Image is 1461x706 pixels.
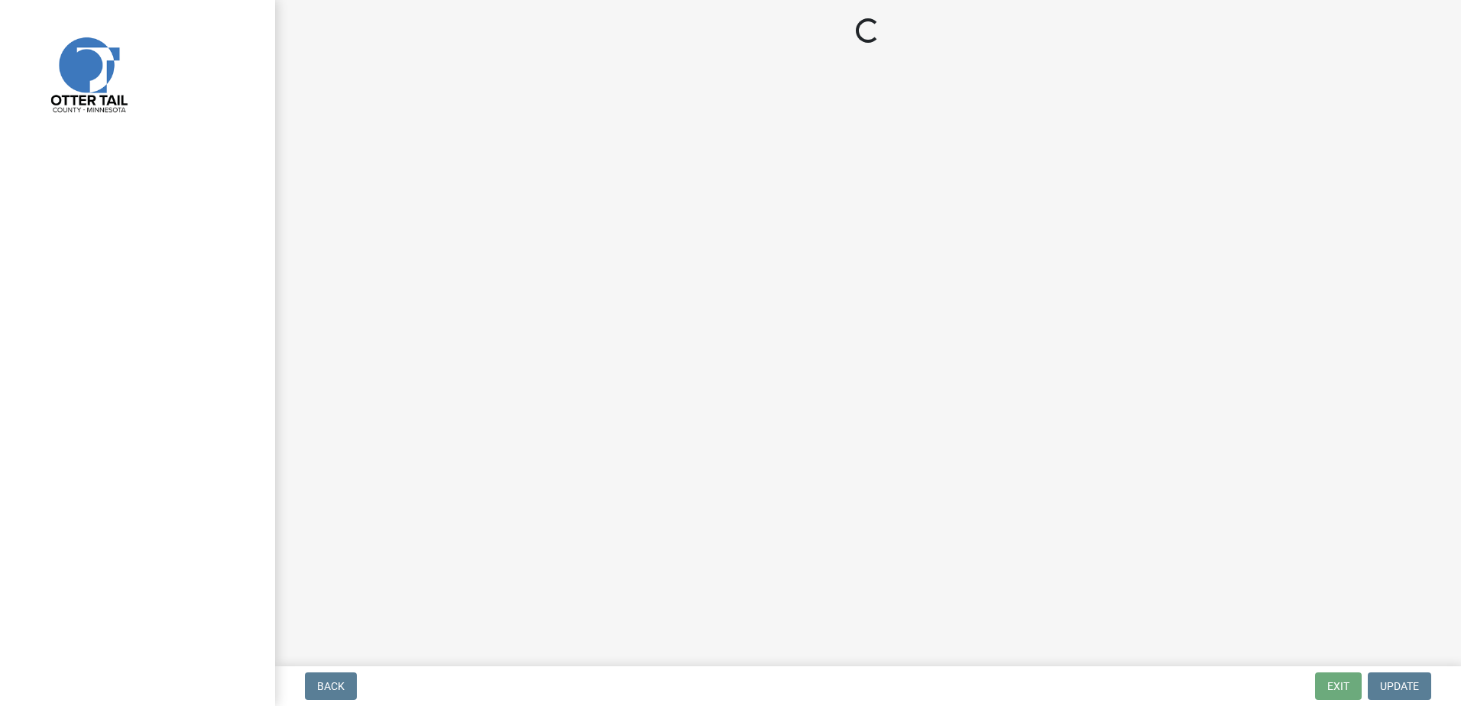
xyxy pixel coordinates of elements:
[305,672,357,700] button: Back
[1380,680,1419,692] span: Update
[1315,672,1362,700] button: Exit
[31,16,145,131] img: Otter Tail County, Minnesota
[1368,672,1431,700] button: Update
[317,680,345,692] span: Back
